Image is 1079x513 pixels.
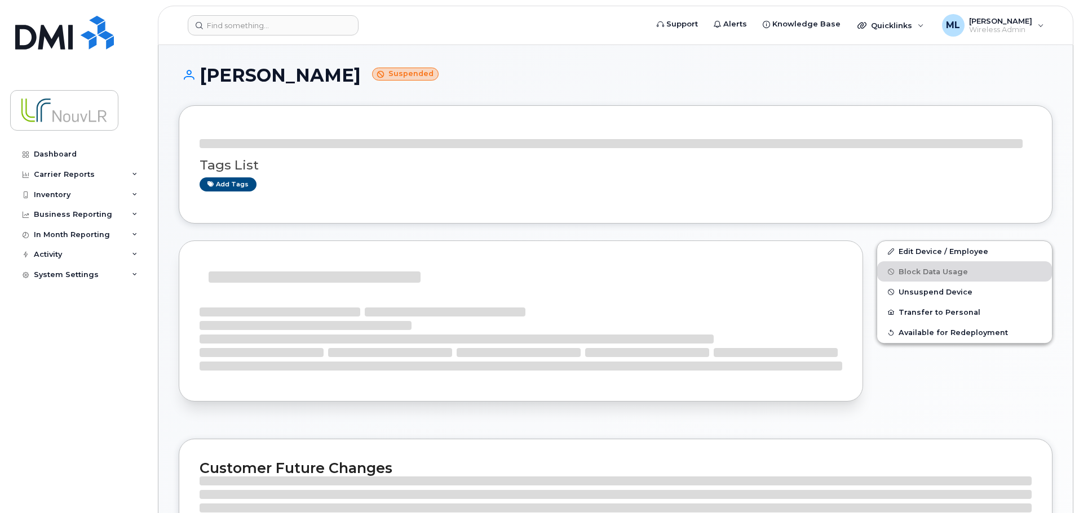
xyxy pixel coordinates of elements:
[179,65,1053,85] h1: [PERSON_NAME]
[899,288,972,296] span: Unsuspend Device
[877,241,1052,261] a: Edit Device / Employee
[877,302,1052,322] button: Transfer to Personal
[200,158,1032,172] h3: Tags List
[877,261,1052,282] button: Block Data Usage
[877,282,1052,302] button: Unsuspend Device
[372,68,439,81] small: Suspended
[899,328,1008,337] span: Available for Redeployment
[200,177,257,191] a: Add tags
[877,322,1052,342] button: Available for Redeployment
[200,460,1032,476] h2: Customer Future Changes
